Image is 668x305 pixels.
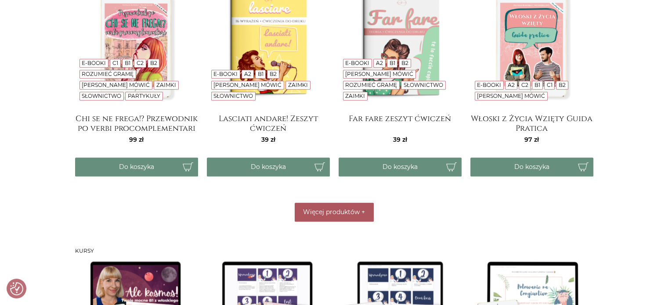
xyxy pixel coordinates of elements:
[508,82,515,88] a: A2
[389,60,395,66] a: B1
[393,136,407,144] span: 39
[401,60,408,66] a: B2
[376,60,383,66] a: A2
[547,82,552,88] a: C1
[404,82,443,88] a: Słownictwo
[207,114,330,132] a: Lasciati andare! Zeszyt ćwiczeń
[303,208,360,216] span: Więcej produktów
[521,82,528,88] a: C2
[470,158,593,176] button: Do koszyka
[345,60,369,66] a: E-booki
[257,71,263,77] a: B1
[137,60,144,66] a: C2
[150,60,157,66] a: B2
[470,114,593,132] a: Włoski z Życia Wzięty Guida Pratica
[213,93,253,99] a: Słownictwo
[559,82,566,88] a: B2
[75,248,593,254] h3: Kursy
[261,136,275,144] span: 39
[75,158,198,176] button: Do koszyka
[339,158,462,176] button: Do koszyka
[295,203,374,222] button: Więcej produktów +
[128,93,160,99] a: Partykuły
[270,71,277,77] a: B2
[345,82,397,88] a: Rozumieć gramę
[129,136,144,144] span: 99
[213,71,238,77] a: E-booki
[75,114,198,132] a: Chi se ne frega!? Przewodnik po verbi procomplementari
[345,71,413,77] a: [PERSON_NAME] mówić
[361,208,365,216] span: +
[524,136,539,144] span: 97
[477,82,501,88] a: E-booki
[534,82,540,88] a: B1
[339,114,462,132] a: Far fare zeszyt ćwiczeń
[207,158,330,176] button: Do koszyka
[82,82,150,88] a: [PERSON_NAME] mówić
[244,71,251,77] a: A2
[82,60,106,66] a: E-booki
[124,60,130,66] a: B1
[82,71,134,77] a: Rozumieć gramę
[10,282,23,295] button: Preferencje co do zgód
[213,82,282,88] a: [PERSON_NAME] mówić
[345,93,365,99] a: Zaimki
[10,282,23,295] img: Revisit consent button
[477,93,545,99] a: [PERSON_NAME] mówić
[112,60,118,66] a: C1
[82,93,121,99] a: Słownictwo
[156,82,176,88] a: Zaimki
[288,82,308,88] a: Zaimki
